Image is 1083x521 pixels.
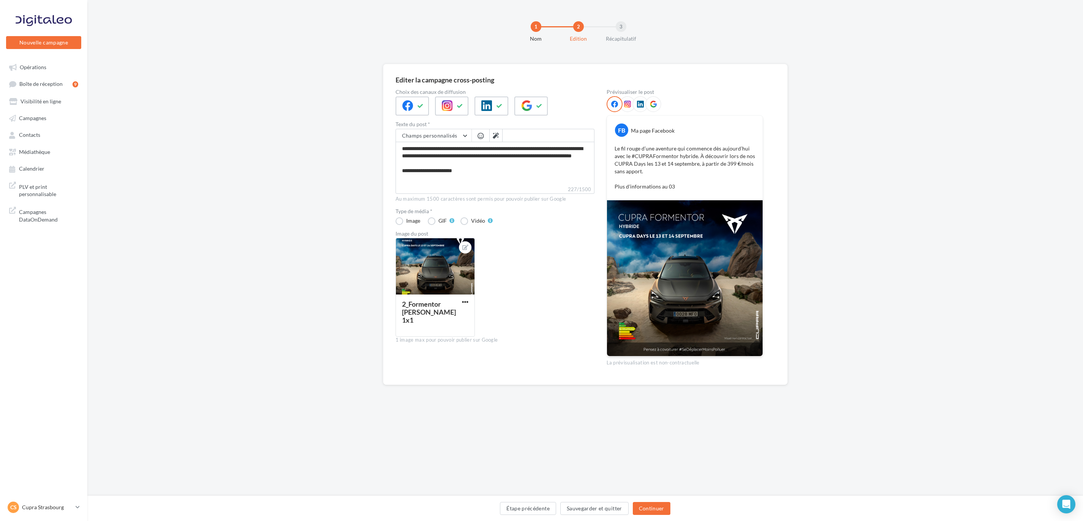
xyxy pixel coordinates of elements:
[20,98,61,105] span: Visibilité en ligne
[616,21,626,32] div: 3
[402,132,457,139] span: Champs personnalisés
[531,21,541,32] div: 1
[438,218,447,223] div: GIF
[396,129,471,142] button: Champs personnalisés
[5,179,83,201] a: PLV et print personnalisable
[19,149,50,155] span: Médiathèque
[396,89,594,95] label: Choix des canaux de diffusion
[20,64,46,70] span: Opérations
[396,185,594,194] label: 227/1500
[19,166,44,172] span: Calendrier
[396,122,594,127] label: Texte du post *
[5,145,83,158] a: Médiathèque
[554,35,603,43] div: Edition
[19,182,78,198] span: PLV et print personnalisable
[396,337,594,344] div: 1 image max pour pouvoir publier sur Google
[560,502,629,515] button: Sauvegarder et quitter
[500,502,556,515] button: Étape précédente
[615,124,628,137] div: FB
[5,60,83,74] a: Opérations
[5,162,83,175] a: Calendrier
[597,35,645,43] div: Récapitulatif
[406,218,420,223] div: Image
[631,127,675,135] div: Ma page Facebook
[19,115,46,121] span: Campagnes
[396,231,594,236] div: Image du post
[396,209,594,214] label: Type de média *
[10,504,17,511] span: CS
[5,128,83,141] a: Contacts
[402,300,456,324] div: 2_Formentor [PERSON_NAME] 1x1
[471,218,485,223] div: Vidéo
[607,89,763,95] div: Prévisualiser le post
[396,76,494,83] div: Editer la campagne cross-posting
[615,145,755,190] p: Le fil rouge d’une aventure qui commence dès aujourd’hui avec le #CUPRAFormentor hybride. À décou...
[5,94,83,108] a: Visibilité en ligne
[5,111,83,125] a: Campagnes
[73,81,78,87] div: 9
[396,196,594,203] div: Au maximum 1500 caractères sont permis pour pouvoir publier sur Google
[633,502,670,515] button: Continuer
[6,500,81,515] a: CS Cupra Strasbourg
[19,207,78,223] span: Campagnes DataOnDemand
[1057,495,1075,513] div: Open Intercom Messenger
[512,35,560,43] div: Nom
[19,81,63,87] span: Boîte de réception
[22,504,73,511] p: Cupra Strasbourg
[6,36,81,49] button: Nouvelle campagne
[5,77,83,91] a: Boîte de réception9
[573,21,584,32] div: 2
[19,132,40,138] span: Contacts
[607,356,763,366] div: La prévisualisation est non-contractuelle
[5,204,83,226] a: Campagnes DataOnDemand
